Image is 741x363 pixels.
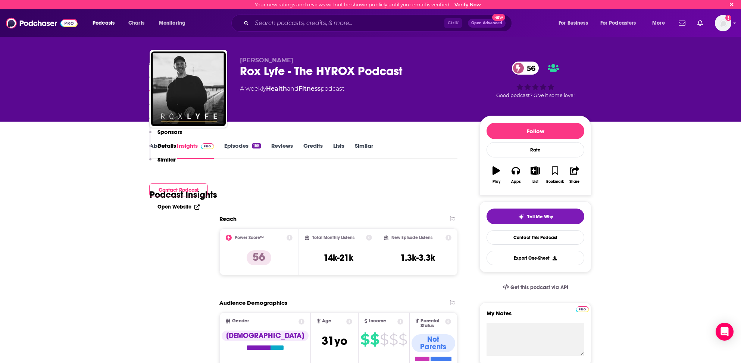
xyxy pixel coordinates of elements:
span: For Business [559,18,588,28]
p: Details [157,142,176,149]
button: Apps [506,162,525,188]
div: A weekly podcast [240,84,344,93]
button: Bookmark [545,162,565,188]
a: Charts [123,17,149,29]
span: Parental Status [420,319,444,328]
span: For Podcasters [600,18,636,28]
button: Similar [149,156,176,170]
h2: Power Score™ [235,235,264,240]
button: tell me why sparkleTell Me Why [487,209,584,224]
a: Health [266,85,287,92]
span: More [652,18,665,28]
span: Open Advanced [471,21,502,25]
h2: New Episode Listens [391,235,432,240]
span: New [492,14,506,21]
a: 56 [512,62,539,75]
span: Good podcast? Give it some love! [496,93,575,98]
button: open menu [595,17,647,29]
img: Podchaser Pro [576,306,589,312]
svg: Email not verified [725,15,731,21]
span: Podcasts [93,18,115,28]
div: 56Good podcast? Give it some love! [479,57,591,103]
div: Open Intercom Messenger [716,323,734,341]
div: Rate [487,142,584,157]
span: Logged in as BretAita [715,15,731,31]
p: 56 [247,250,271,265]
a: Lists [333,142,344,159]
span: 31 yo [322,334,347,348]
span: $ [380,334,388,345]
h3: 14k-21k [323,252,353,263]
h2: Audience Demographics [219,299,287,306]
h2: Total Monthly Listens [312,235,354,240]
span: Get this podcast via API [510,284,568,291]
div: Play [493,179,500,184]
span: Age [322,319,331,323]
a: Verify Now [454,2,481,7]
img: Rox Lyfe - The HYROX Podcast [151,51,226,126]
div: Your new ratings and reviews will not be shown publicly until your email is verified. [255,2,481,7]
span: $ [389,334,398,345]
div: Share [569,179,579,184]
h3: 1.3k-3.3k [400,252,435,263]
button: Open AdvancedNew [468,19,506,28]
label: My Notes [487,310,584,323]
span: $ [370,334,379,345]
span: $ [360,334,369,345]
a: Fitness [298,85,321,92]
span: 56 [519,62,539,75]
span: and [287,85,298,92]
button: Play [487,162,506,188]
a: Reviews [271,142,293,159]
div: Apps [511,179,521,184]
button: Show profile menu [715,15,731,31]
span: [PERSON_NAME] [240,57,293,64]
div: List [532,179,538,184]
a: Show notifications dropdown [676,17,688,29]
span: Ctrl K [444,18,462,28]
button: Share [565,162,584,188]
span: Income [369,319,386,323]
button: open menu [647,17,674,29]
a: Similar [355,142,373,159]
span: $ [398,334,407,345]
span: Gender [232,319,249,323]
img: tell me why sparkle [518,214,524,220]
button: open menu [87,17,124,29]
span: Monitoring [159,18,185,28]
img: Podchaser - Follow, Share and Rate Podcasts [6,16,78,30]
div: [DEMOGRAPHIC_DATA] [222,331,309,341]
button: Contact Podcast [149,183,208,197]
p: Similar [157,156,176,163]
button: Follow [487,123,584,139]
a: Pro website [576,305,589,312]
a: Episodes168 [224,142,261,159]
button: open menu [154,17,195,29]
div: Bookmark [546,179,564,184]
button: open menu [553,17,597,29]
a: Contact This Podcast [487,230,584,245]
a: Get this podcast via API [497,278,574,297]
a: Open Website [157,204,200,210]
h2: Reach [219,215,237,222]
a: Show notifications dropdown [694,17,706,29]
button: List [526,162,545,188]
span: Charts [128,18,144,28]
span: Tell Me Why [527,214,553,220]
button: Details [149,142,176,156]
div: Search podcasts, credits, & more... [238,15,519,32]
button: Export One-Sheet [487,251,584,265]
img: User Profile [715,15,731,31]
div: 168 [252,143,261,148]
a: Credits [303,142,323,159]
input: Search podcasts, credits, & more... [252,17,444,29]
div: Not Parents [412,334,455,352]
